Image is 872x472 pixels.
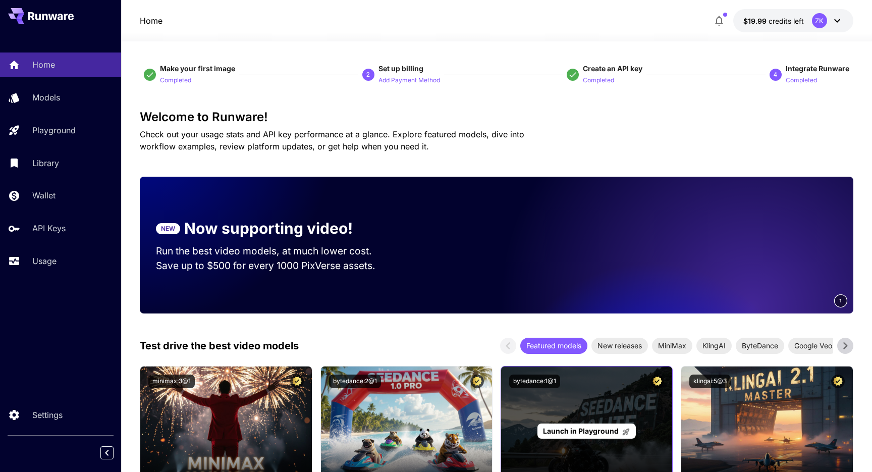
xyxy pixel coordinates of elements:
a: Launch in Playground [537,424,636,439]
p: Now supporting video! [184,217,353,240]
span: Create an API key [583,64,642,73]
p: Add Payment Method [378,76,440,85]
button: Completed [583,74,614,86]
button: Certified Model – Vetted for best performance and includes a commercial license. [290,375,304,388]
div: ByteDance [736,338,784,354]
span: Featured models [520,340,587,351]
span: ByteDance [736,340,784,351]
span: Google Veo [788,340,838,351]
button: Certified Model – Vetted for best performance and includes a commercial license. [831,375,845,388]
span: MiniMax [652,340,692,351]
p: Playground [32,124,76,136]
div: Featured models [520,338,587,354]
nav: breadcrumb [140,15,162,27]
button: Completed [786,74,817,86]
p: Completed [583,76,614,85]
span: Make your first image [160,64,235,73]
p: 2 [366,70,370,79]
p: NEW [161,224,175,233]
p: Library [32,157,59,169]
span: Check out your usage stats and API key performance at a glance. Explore featured models, dive int... [140,129,524,151]
div: New releases [591,338,648,354]
p: Completed [160,76,191,85]
span: New releases [591,340,648,351]
div: Google Veo [788,338,838,354]
p: API Keys [32,222,66,234]
span: 1 [839,297,842,304]
button: Certified Model – Vetted for best performance and includes a commercial license. [470,375,484,388]
p: Run the best video models, at much lower cost. [156,244,391,258]
span: $19.99 [743,17,769,25]
span: Launch in Playground [543,427,619,435]
p: Models [32,91,60,103]
p: 4 [774,70,777,79]
p: Usage [32,255,57,267]
div: $19.98762 [743,16,804,26]
a: Home [140,15,162,27]
button: klingai:5@3 [689,375,731,388]
button: $19.98762ZK [733,9,853,32]
button: Collapse sidebar [100,446,114,459]
span: Integrate Runware [786,64,849,73]
button: Completed [160,74,191,86]
p: Test drive the best video models [140,338,299,353]
button: bytedance:1@1 [509,375,560,388]
div: ZK [812,13,827,28]
div: Collapse sidebar [108,444,121,462]
button: minimax:3@1 [148,375,195,388]
span: credits left [769,17,804,25]
h3: Welcome to Runware! [140,110,853,124]
div: KlingAI [696,338,732,354]
p: Wallet [32,189,56,201]
button: Add Payment Method [378,74,440,86]
button: Certified Model – Vetted for best performance and includes a commercial license. [650,375,664,388]
p: Completed [786,76,817,85]
button: bytedance:2@1 [329,375,381,388]
span: Set up billing [378,64,423,73]
div: MiniMax [652,338,692,354]
p: Save up to $500 for every 1000 PixVerse assets. [156,258,391,273]
p: Settings [32,409,63,421]
p: Home [32,59,55,71]
span: KlingAI [696,340,732,351]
